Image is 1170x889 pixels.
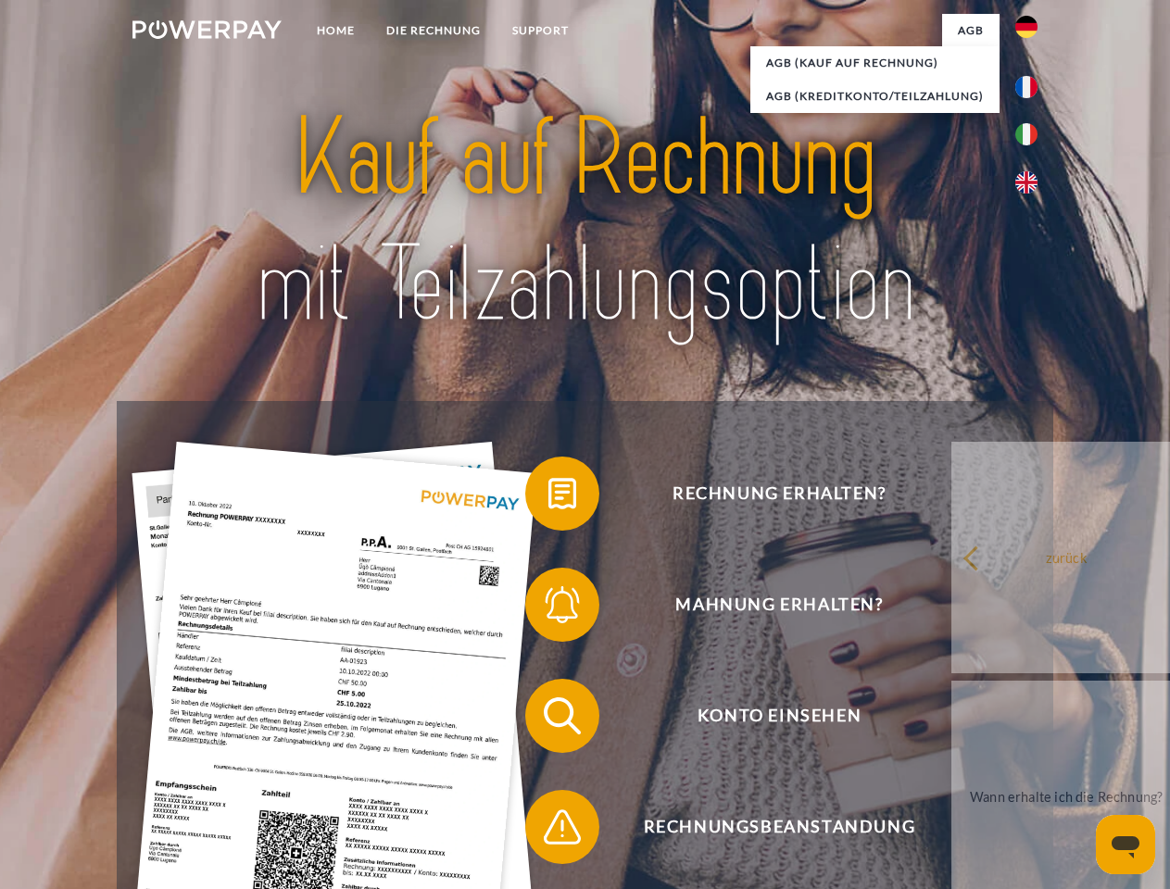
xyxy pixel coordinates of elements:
img: logo-powerpay-white.svg [132,20,282,39]
button: Konto einsehen [525,679,1007,753]
a: SUPPORT [497,14,585,47]
span: Rechnungsbeanstandung [552,790,1006,864]
button: Rechnungsbeanstandung [525,790,1007,864]
button: Mahnung erhalten? [525,568,1007,642]
img: title-powerpay_de.svg [177,89,993,355]
img: qb_bill.svg [539,470,585,517]
span: Konto einsehen [552,679,1006,753]
a: AGB (Kreditkonto/Teilzahlung) [750,80,1000,113]
a: Home [301,14,371,47]
img: qb_search.svg [539,693,585,739]
img: it [1015,123,1038,145]
a: agb [942,14,1000,47]
a: DIE RECHNUNG [371,14,497,47]
iframe: Button to launch messaging window [1096,815,1155,874]
span: Rechnung erhalten? [552,457,1006,531]
img: fr [1015,76,1038,98]
a: AGB (Kauf auf Rechnung) [750,46,1000,80]
img: qb_warning.svg [539,804,585,850]
button: Rechnung erhalten? [525,457,1007,531]
img: de [1015,16,1038,38]
img: en [1015,171,1038,194]
span: Mahnung erhalten? [552,568,1006,642]
img: qb_bell.svg [539,582,585,628]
